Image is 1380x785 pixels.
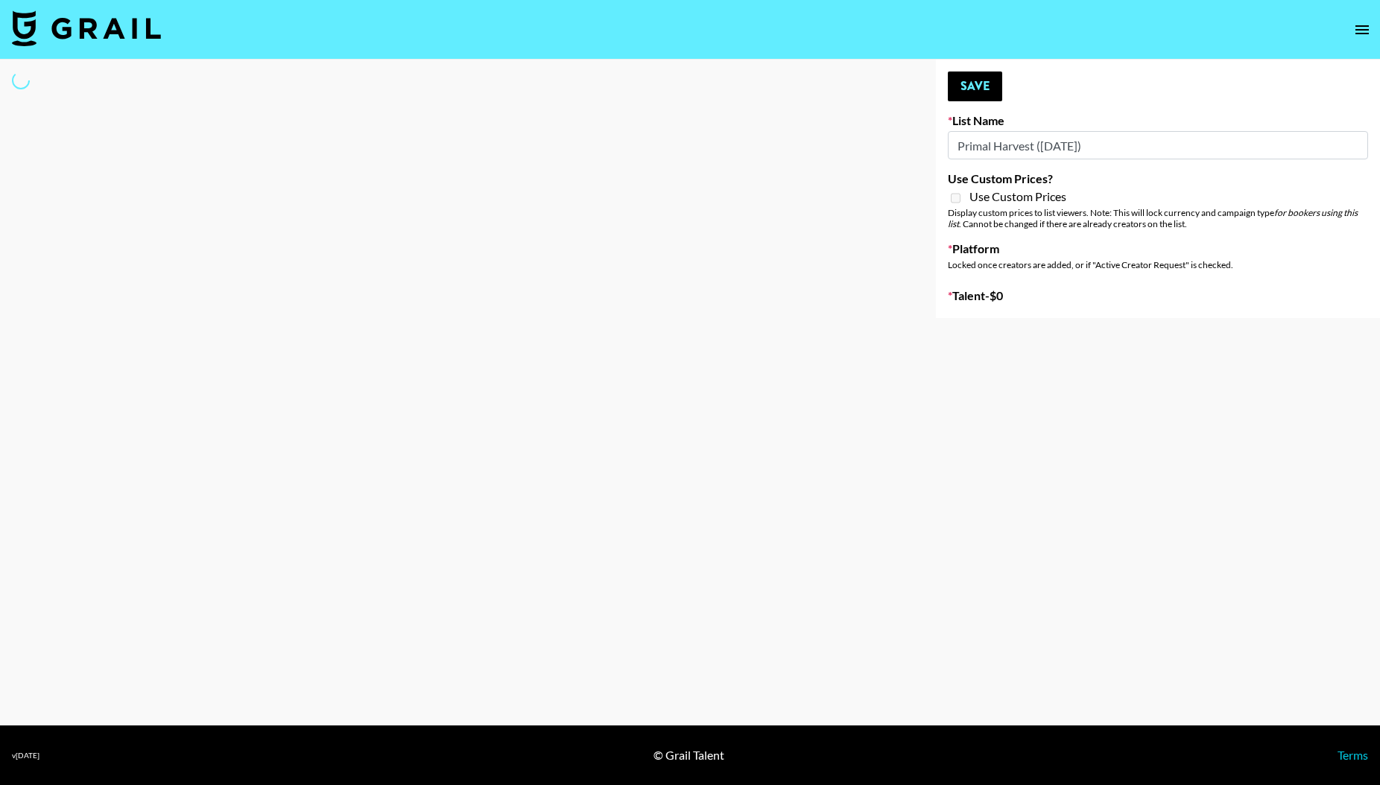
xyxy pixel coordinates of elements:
span: Use Custom Prices [969,189,1066,204]
img: Grail Talent [12,10,161,46]
a: Terms [1338,748,1368,762]
button: open drawer [1347,15,1377,45]
label: Use Custom Prices? [948,171,1368,186]
label: Talent - $ 0 [948,288,1368,303]
div: Display custom prices to list viewers. Note: This will lock currency and campaign type . Cannot b... [948,207,1368,229]
div: v [DATE] [12,751,39,760]
button: Save [948,71,1002,101]
label: Platform [948,241,1368,256]
div: Locked once creators are added, or if "Active Creator Request" is checked. [948,259,1368,270]
div: © Grail Talent [653,748,724,763]
em: for bookers using this list [948,207,1358,229]
label: List Name [948,113,1368,128]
